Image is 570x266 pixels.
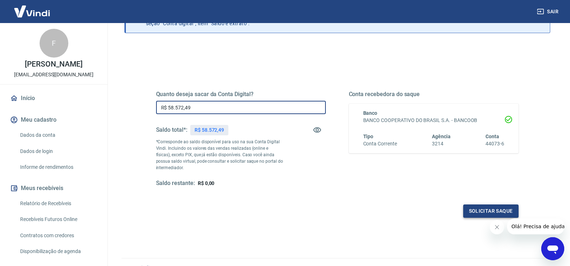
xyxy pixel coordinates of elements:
h6: 3214 [432,140,451,148]
a: Dados de login [17,144,99,159]
p: [EMAIL_ADDRESS][DOMAIN_NAME] [14,71,94,78]
h5: Saldo restante: [156,180,195,187]
span: Banco [363,110,378,116]
button: Meu cadastro [9,112,99,128]
a: Disponibilização de agenda [17,244,99,259]
a: Contratos com credores [17,228,99,243]
h5: Saldo total*: [156,126,187,134]
h6: BANCO COOPERATIVO DO BRASIL S.A. - BANCOOB [363,117,504,124]
a: Relatório de Recebíveis [17,196,99,211]
p: [PERSON_NAME] [25,60,82,68]
span: Olá! Precisa de ajuda? [4,5,60,11]
button: Sair [535,5,561,18]
span: R$ 0,00 [198,180,215,186]
h6: 44073-6 [485,140,504,148]
a: Recebíveis Futuros Online [17,212,99,227]
img: Vindi [9,0,55,22]
span: Tipo [363,134,374,139]
a: Dados da conta [17,128,99,143]
button: Meus recebíveis [9,180,99,196]
h5: Quanto deseja sacar da Conta Digital? [156,91,326,98]
iframe: Fechar mensagem [490,220,504,234]
p: *Corresponde ao saldo disponível para uso na sua Conta Digital Vindi. Incluindo os valores das ve... [156,139,283,171]
h6: Conta Corrente [363,140,397,148]
p: R$ 58.572,49 [195,126,224,134]
button: Solicitar saque [463,204,519,218]
span: Conta [485,134,499,139]
span: Agência [432,134,451,139]
div: F [40,29,68,58]
a: Início [9,90,99,106]
a: Informe de rendimentos [17,160,99,175]
iframe: Botão para abrir a janela de mensagens [541,237,564,260]
iframe: Mensagem da empresa [507,218,564,234]
h5: Conta recebedora do saque [349,91,519,98]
